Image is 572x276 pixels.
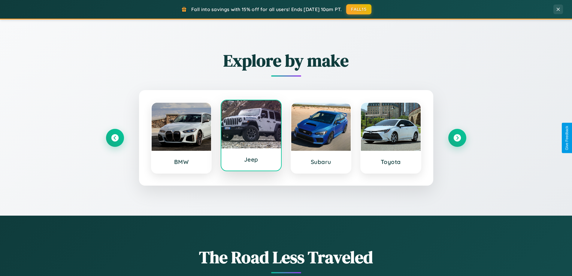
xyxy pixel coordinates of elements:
div: Give Feedback [565,126,569,150]
h1: The Road Less Traveled [106,246,466,269]
h3: BMW [158,158,205,165]
h3: Toyota [367,158,415,165]
span: Fall into savings with 15% off for all users! Ends [DATE] 10am PT. [191,6,342,12]
h3: Subaru [297,158,345,165]
h2: Explore by make [106,49,466,72]
button: FALL15 [346,4,371,14]
h3: Jeep [227,156,275,163]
